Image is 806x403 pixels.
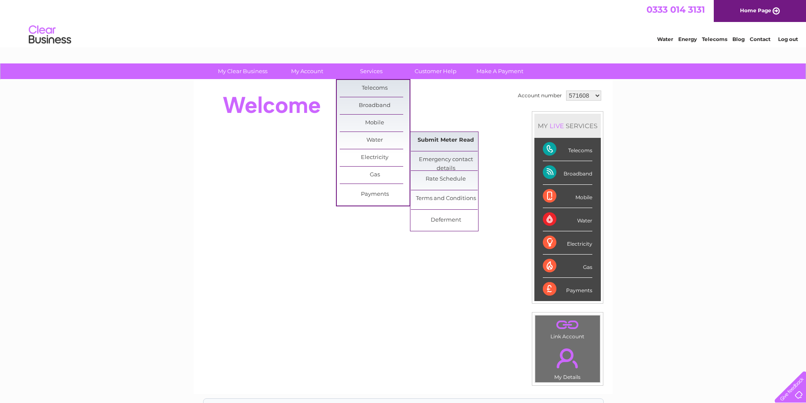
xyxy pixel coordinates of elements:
[340,132,410,149] a: Water
[646,4,705,15] a: 0333 014 3131
[411,212,481,229] a: Deferment
[204,5,603,41] div: Clear Business is a trading name of Verastar Limited (registered in [GEOGRAPHIC_DATA] No. 3667643...
[537,318,598,332] a: .
[657,36,673,42] a: Water
[340,167,410,184] a: Gas
[537,343,598,373] a: .
[411,171,481,188] a: Rate Schedule
[548,122,566,130] div: LIVE
[543,255,592,278] div: Gas
[543,185,592,208] div: Mobile
[28,22,72,48] img: logo.png
[535,315,600,342] td: Link Account
[340,80,410,97] a: Telecoms
[543,231,592,255] div: Electricity
[411,151,481,168] a: Emergency contact details
[543,208,592,231] div: Water
[272,63,342,79] a: My Account
[778,36,798,42] a: Log out
[401,63,470,79] a: Customer Help
[516,88,564,103] td: Account number
[340,115,410,132] a: Mobile
[340,97,410,114] a: Broadband
[465,63,535,79] a: Make A Payment
[340,149,410,166] a: Electricity
[208,63,278,79] a: My Clear Business
[702,36,727,42] a: Telecoms
[534,114,601,138] div: MY SERVICES
[411,132,481,149] a: Submit Meter Read
[535,341,600,383] td: My Details
[340,186,410,203] a: Payments
[732,36,745,42] a: Blog
[543,138,592,161] div: Telecoms
[411,190,481,207] a: Terms and Conditions
[678,36,697,42] a: Energy
[750,36,770,42] a: Contact
[543,278,592,301] div: Payments
[336,63,406,79] a: Services
[543,161,592,184] div: Broadband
